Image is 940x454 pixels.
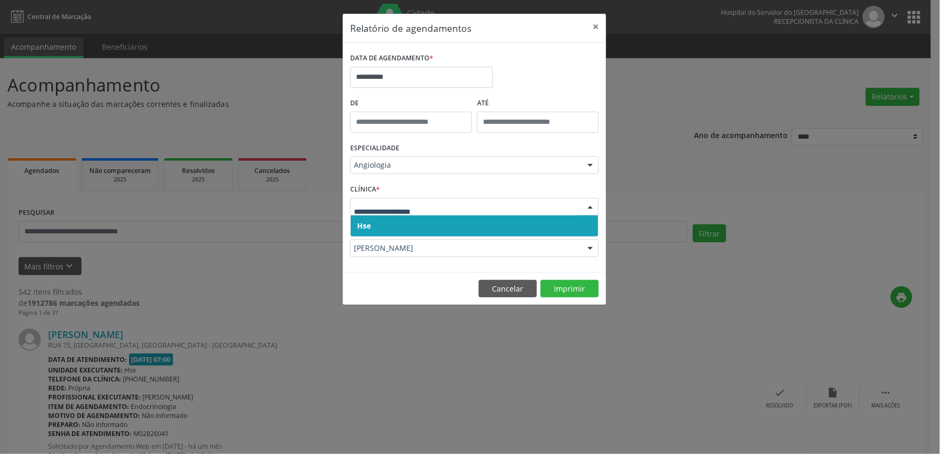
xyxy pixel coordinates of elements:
[350,21,471,35] h5: Relatório de agendamentos
[350,50,433,67] label: DATA DE AGENDAMENTO
[585,14,606,40] button: Close
[350,140,399,157] label: ESPECIALIDADE
[354,243,577,253] span: [PERSON_NAME]
[357,221,371,231] span: Hse
[350,95,472,112] label: De
[479,280,537,298] button: Cancelar
[477,95,599,112] label: ATÉ
[350,181,380,198] label: CLÍNICA
[354,160,577,170] span: Angiologia
[541,280,599,298] button: Imprimir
